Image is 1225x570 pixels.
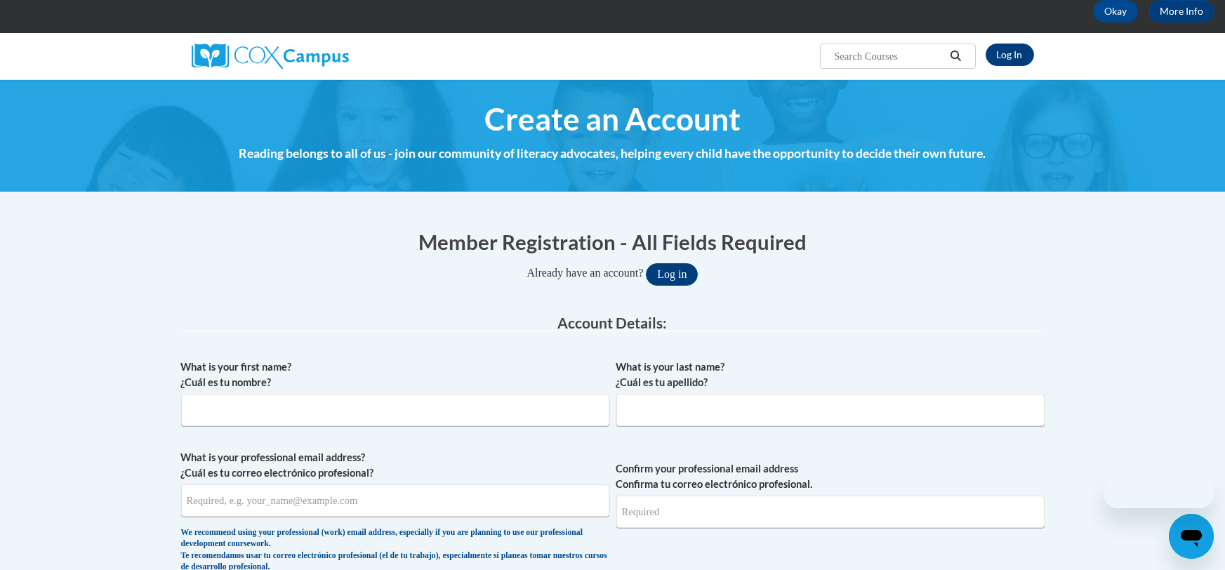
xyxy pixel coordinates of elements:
[833,48,945,65] input: Search Courses
[1169,514,1214,559] iframe: Button to launch messaging window
[527,267,644,279] span: Already have an account?
[986,44,1034,66] a: Log In
[181,450,609,481] label: What is your professional email address? ¿Cuál es tu correo electrónico profesional?
[616,461,1045,492] label: Confirm your professional email address Confirma tu correo electrónico profesional.
[181,359,609,390] label: What is your first name? ¿Cuál es tu nombre?
[616,394,1045,426] input: Metadata input
[945,48,966,65] button: Search
[616,496,1045,528] input: Required
[646,263,698,286] button: Log in
[181,227,1045,256] h1: Member Registration - All Fields Required
[192,44,349,69] img: Cox Campus
[181,145,1045,163] h4: Reading belongs to all of us - join our community of literacy advocates, helping every child have...
[181,394,609,426] input: Metadata input
[181,484,609,517] input: Metadata input
[558,314,668,331] span: Account Details:
[616,359,1045,390] label: What is your last name? ¿Cuál es tu apellido?
[1104,477,1214,508] iframe: Message from company
[484,100,741,138] span: Create an Account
